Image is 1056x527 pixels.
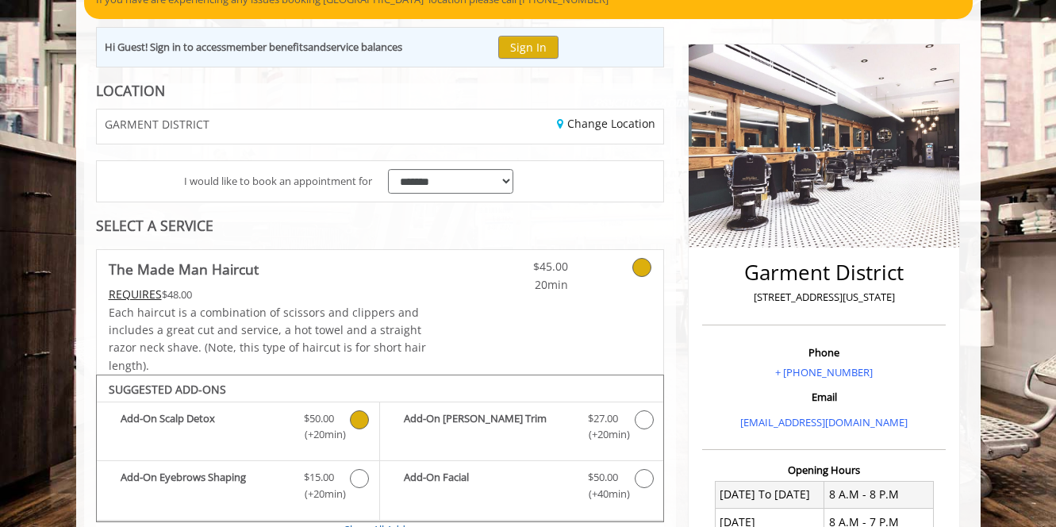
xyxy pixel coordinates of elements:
span: $15.00 [304,469,334,486]
b: member benefits [226,40,308,54]
h3: Email [706,391,942,402]
a: [EMAIL_ADDRESS][DOMAIN_NAME] [740,415,908,429]
a: + [PHONE_NUMBER] [775,365,873,379]
button: Sign In [498,36,559,59]
label: Add-On Facial [388,469,655,506]
span: GARMENT DISTRICT [105,118,209,130]
span: This service needs some Advance to be paid before we block your appointment [109,287,162,302]
div: SELECT A SERVICE [96,218,665,233]
label: Add-On Beard Trim [388,410,655,448]
label: Add-On Eyebrows Shaping [105,469,371,506]
span: (+20min ) [579,426,626,443]
b: LOCATION [96,81,165,100]
div: The Made Man Haircut Add-onS [96,375,665,522]
div: Hi Guest! Sign in to access and [105,39,402,56]
label: Add-On Scalp Detox [105,410,371,448]
h3: Opening Hours [702,464,946,475]
span: 20min [474,276,568,294]
span: (+40min ) [579,486,626,502]
span: $50.00 [588,469,618,486]
span: $45.00 [474,258,568,275]
b: Add-On [PERSON_NAME] Trim [404,410,572,444]
b: Add-On Eyebrows Shaping [121,469,288,502]
span: Each haircut is a combination of scissors and clippers and includes a great cut and service, a ho... [109,305,426,373]
a: Change Location [557,116,655,131]
span: $50.00 [304,410,334,427]
h2: Garment District [706,261,942,284]
b: The Made Man Haircut [109,258,259,280]
b: SUGGESTED ADD-ONS [109,382,226,397]
h3: Phone [706,347,942,358]
b: service balances [326,40,402,54]
td: [DATE] To [DATE] [715,481,824,508]
div: $48.00 [109,286,428,303]
span: $27.00 [588,410,618,427]
span: (+20min ) [295,426,342,443]
b: Add-On Scalp Detox [121,410,288,444]
p: [STREET_ADDRESS][US_STATE] [706,289,942,306]
span: I would like to book an appointment for [184,173,372,190]
b: Add-On Facial [404,469,572,502]
span: (+20min ) [295,486,342,502]
td: 8 A.M - 8 P.M [824,481,934,508]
